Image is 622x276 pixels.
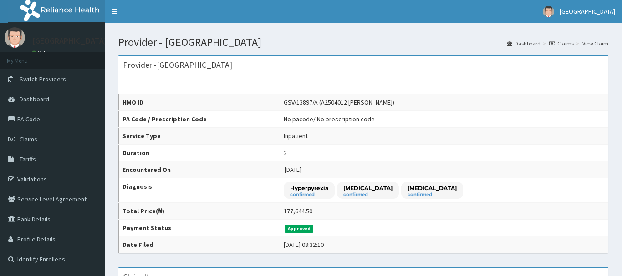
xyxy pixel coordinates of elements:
[284,115,375,124] div: No pacode / No prescription code
[284,131,308,141] div: Inpatient
[119,145,280,161] th: Duration
[119,111,280,128] th: PA Code / Prescription Code
[284,98,394,107] div: GSV/13897/A (A2504012 [PERSON_NAME])
[549,40,574,47] a: Claims
[284,206,312,216] div: 177,644.50
[119,161,280,178] th: Encountered On
[343,184,393,192] p: [MEDICAL_DATA]
[507,40,540,47] a: Dashboard
[123,61,232,69] h3: Provider - [GEOGRAPHIC_DATA]
[119,236,280,253] th: Date Filed
[408,192,457,197] small: confirmed
[119,128,280,145] th: Service Type
[408,184,457,192] p: [MEDICAL_DATA]
[343,192,393,197] small: confirmed
[119,94,280,111] th: HMO ID
[284,148,287,157] div: 2
[20,75,66,83] span: Switch Providers
[543,6,554,17] img: User Image
[32,37,107,45] p: [GEOGRAPHIC_DATA]
[20,155,36,163] span: Tariffs
[119,178,280,203] th: Diagnosis
[560,7,615,15] span: [GEOGRAPHIC_DATA]
[285,166,301,174] span: [DATE]
[285,225,313,233] span: Approved
[20,135,37,143] span: Claims
[290,192,328,197] small: confirmed
[118,36,608,48] h1: Provider - [GEOGRAPHIC_DATA]
[20,95,49,103] span: Dashboard
[119,220,280,236] th: Payment Status
[290,184,328,192] p: Hyperpyrexia
[284,240,324,249] div: [DATE] 03:32:10
[5,27,25,48] img: User Image
[582,40,608,47] a: View Claim
[32,50,54,56] a: Online
[119,203,280,220] th: Total Price(₦)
